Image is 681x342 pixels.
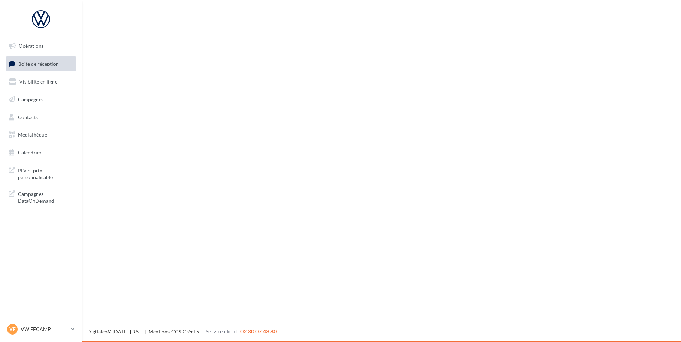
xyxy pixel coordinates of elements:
a: Campagnes DataOnDemand [4,186,78,207]
span: Campagnes DataOnDemand [18,189,73,204]
a: Contacts [4,110,78,125]
span: Boîte de réception [18,60,59,66]
span: Calendrier [18,149,42,155]
a: Campagnes [4,92,78,107]
span: VF [9,326,16,333]
a: Opérations [4,38,78,53]
span: Campagnes [18,96,43,102]
a: Médiathèque [4,127,78,142]
a: Calendrier [4,145,78,160]
p: VW FECAMP [21,326,68,333]
span: Médiathèque [18,132,47,138]
span: Service client [206,328,238,335]
span: Visibilité en ligne [19,79,57,85]
a: Crédits [183,328,199,335]
span: Opérations [19,43,43,49]
a: Visibilité en ligne [4,74,78,89]
span: PLV et print personnalisable [18,166,73,181]
a: Mentions [149,328,170,335]
span: 02 30 07 43 80 [240,328,277,335]
a: PLV et print personnalisable [4,163,78,184]
a: VF VW FECAMP [6,322,76,336]
span: Contacts [18,114,38,120]
a: CGS [171,328,181,335]
span: © [DATE]-[DATE] - - - [87,328,277,335]
a: Digitaleo [87,328,108,335]
a: Boîte de réception [4,56,78,71]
